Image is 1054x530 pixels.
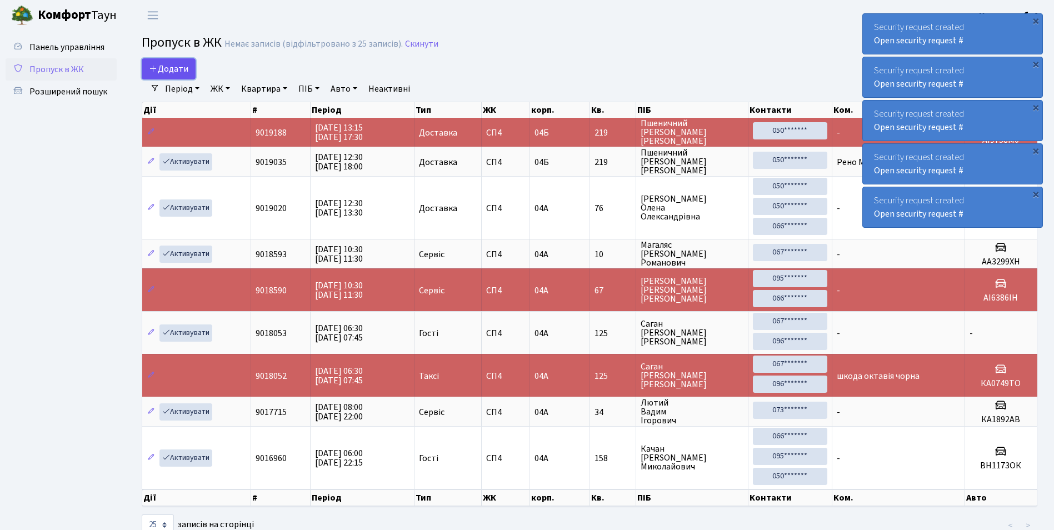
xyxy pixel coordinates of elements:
span: Розширений пошук [29,86,107,98]
span: - [837,327,840,339]
span: СП4 [486,372,525,381]
span: 9018052 [256,370,287,382]
span: - [970,327,973,339]
a: Open security request # [874,121,963,133]
span: 9017715 [256,406,287,418]
span: 125 [595,372,631,381]
img: logo.png [11,4,33,27]
span: Таксі [419,372,439,381]
a: Open security request # [874,164,963,177]
span: Саган [PERSON_NAME] [PERSON_NAME] [641,319,743,346]
span: - [837,127,840,139]
th: Період [311,489,414,506]
div: × [1030,145,1041,156]
th: Період [311,102,414,118]
th: ЖК [482,102,530,118]
a: Активувати [159,449,212,467]
a: Додати [142,58,196,79]
span: 04А [535,284,548,297]
h5: КА1892АВ [970,414,1032,425]
b: Консьєрж б. 4. [979,9,1041,22]
span: шкода октавія чорна [837,370,920,382]
span: СП4 [486,158,525,167]
span: СП4 [486,128,525,137]
a: Скинути [405,39,438,49]
a: ПІБ [294,79,324,98]
span: 04А [535,248,548,261]
th: ПІБ [636,102,748,118]
span: Пшеничний [PERSON_NAME] [PERSON_NAME] [641,148,743,175]
span: [DATE] 06:00 [DATE] 22:15 [315,447,363,469]
span: [DATE] 10:30 [DATE] 11:30 [315,279,363,301]
span: СП4 [486,286,525,295]
a: Період [161,79,204,98]
a: Open security request # [874,78,963,90]
div: Security request created [863,101,1042,141]
a: Авто [326,79,362,98]
th: Ком. [832,489,965,506]
span: СП4 [486,204,525,213]
h5: ВН1173ОК [970,461,1032,471]
span: 04А [535,406,548,418]
span: - [837,202,840,214]
span: Сервіс [419,408,444,417]
b: Комфорт [38,6,91,24]
th: Дії [142,102,251,118]
span: - [837,406,840,418]
a: Активувати [159,324,212,342]
th: Ком. [832,102,965,118]
span: [DATE] 12:30 [DATE] 18:00 [315,151,363,173]
span: 76 [595,204,631,213]
th: # [251,489,311,506]
a: ЖК [206,79,234,98]
span: Додати [149,63,188,75]
a: Активувати [159,199,212,217]
span: 219 [595,128,631,137]
th: Контакти [748,102,832,118]
span: Гості [419,454,438,463]
div: Security request created [863,14,1042,54]
span: СП4 [486,250,525,259]
span: Пшеничний [PERSON_NAME] [PERSON_NAME] [641,119,743,146]
span: Сервіс [419,286,444,295]
th: корп. [530,489,590,506]
h5: АІ6386ІН [970,293,1032,303]
span: Гості [419,329,438,338]
div: Security request created [863,144,1042,184]
a: Open security request # [874,208,963,220]
th: корп. [530,102,590,118]
a: Неактивні [364,79,414,98]
span: 158 [595,454,631,463]
span: Доставка [419,128,457,137]
span: [DATE] 12:30 [DATE] 13:30 [315,197,363,219]
span: Таун [38,6,117,25]
h5: КА0749ТО [970,378,1032,389]
div: Security request created [863,187,1042,227]
th: ПІБ [636,489,748,506]
span: [DATE] 13:15 [DATE] 17:30 [315,122,363,143]
th: # [251,102,311,118]
th: Кв. [590,489,636,506]
span: 9019035 [256,156,287,168]
span: [DATE] 10:30 [DATE] 11:30 [315,243,363,265]
th: Тип [414,489,482,506]
span: 9018590 [256,284,287,297]
span: Панель управління [29,41,104,53]
span: 219 [595,158,631,167]
span: [DATE] 06:30 [DATE] 07:45 [315,365,363,387]
span: - [837,284,840,297]
div: × [1030,58,1041,69]
span: 34 [595,408,631,417]
a: Панель управління [6,36,117,58]
div: Немає записів (відфільтровано з 25 записів). [224,39,403,49]
span: СП4 [486,408,525,417]
span: 04Б [535,156,549,168]
span: Пропуск в ЖК [29,63,84,76]
div: × [1030,15,1041,26]
a: Активувати [159,153,212,171]
span: [PERSON_NAME] [PERSON_NAME] [PERSON_NAME] [641,277,743,303]
a: Розширений пошук [6,81,117,103]
span: СП4 [486,329,525,338]
span: 04А [535,327,548,339]
div: × [1030,102,1041,113]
